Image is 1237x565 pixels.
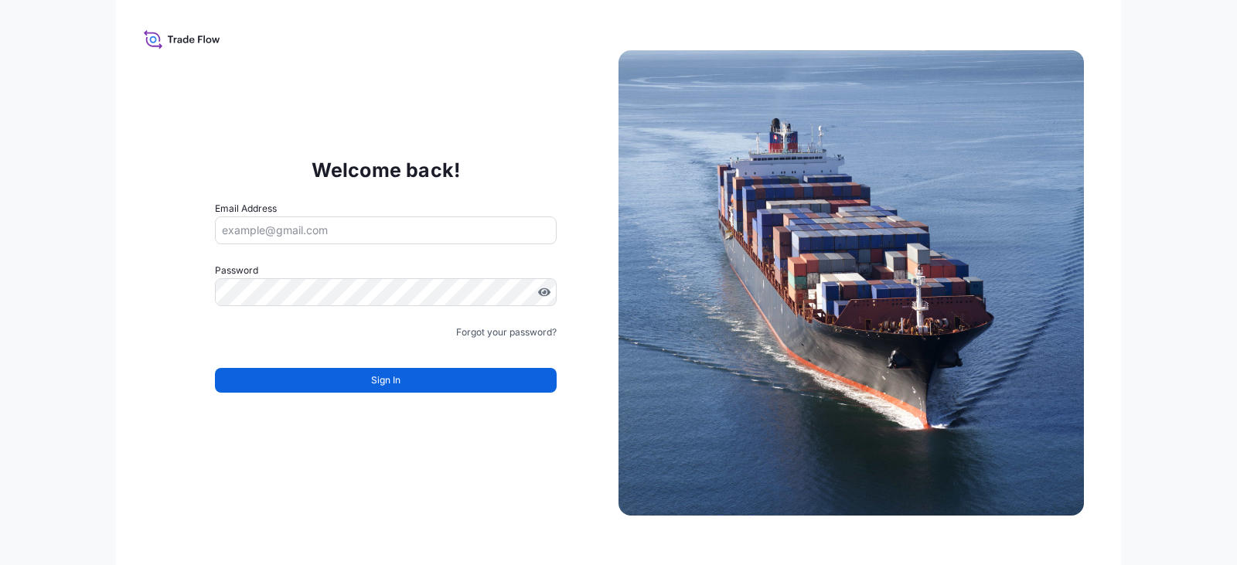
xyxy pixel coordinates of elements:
a: Forgot your password? [456,325,557,340]
p: Welcome back! [312,158,461,182]
button: Sign In [215,368,557,393]
img: Ship illustration [618,50,1084,516]
button: Show password [538,286,550,298]
label: Password [215,263,557,278]
label: Email Address [215,201,277,216]
input: example@gmail.com [215,216,557,244]
span: Sign In [371,373,400,388]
